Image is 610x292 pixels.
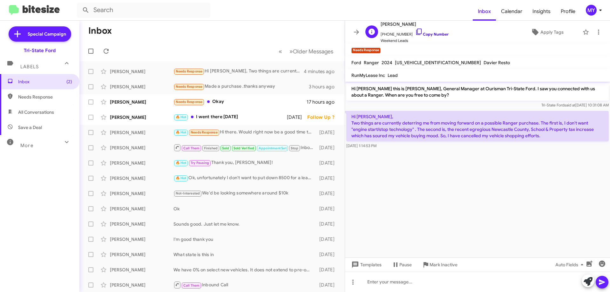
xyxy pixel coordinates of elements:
a: Calendar [496,2,527,21]
div: [PERSON_NAME] [110,190,173,197]
div: Hi there. Would right now be a good time to swing in to look at the 2 Ford explorers? My husband ... [173,129,316,136]
span: Finished [204,146,218,150]
span: Needs Response [176,69,203,73]
div: [PERSON_NAME] [110,251,173,258]
div: Okay [173,98,307,105]
div: 4 minutes ago [304,68,340,75]
div: [DATE] [316,221,340,227]
nav: Page navigation example [275,45,337,58]
div: [DATE] [316,175,340,181]
a: Copy Number [415,32,449,37]
input: Search [77,3,210,18]
div: [DATE] [316,236,340,242]
h1: Inbox [88,26,112,36]
span: « [279,47,282,55]
div: [DATE] [316,267,340,273]
span: [PERSON_NAME] [381,20,449,28]
div: Inbound Call [173,281,316,289]
p: Hi [PERSON_NAME], Two things are currently deterring me from moving forward on a possible Ranger ... [346,111,609,141]
span: 2024 [382,60,392,65]
span: Inbox [18,78,72,85]
span: Auto Fields [555,259,586,270]
a: Inbox [473,2,496,21]
span: [US_VEHICLE_IDENTIFICATION_NUMBER] [395,60,481,65]
div: [PERSON_NAME] [110,129,173,136]
button: Next [286,45,337,58]
span: Needs Response [176,85,203,89]
span: All Conversations [18,109,54,115]
div: [PERSON_NAME] [110,282,173,288]
span: Pause [399,259,412,270]
span: Try Pausing [191,161,209,165]
span: Special Campaign [28,31,66,37]
div: [PERSON_NAME] [110,221,173,227]
span: 🔥 Hot [176,130,186,134]
button: Pause [387,259,417,270]
div: [PERSON_NAME] [110,99,173,105]
span: Needs Response [191,130,218,134]
span: Needs Response [18,94,72,100]
span: Ford [351,60,361,65]
button: Mark Inactive [417,259,463,270]
span: Call Them [183,146,200,150]
a: Profile [556,2,580,21]
span: » [289,47,293,55]
button: Apply Tags [514,26,579,38]
div: Sounds good. Just let me know. [173,221,316,227]
div: What state is this in [173,251,316,258]
div: [PERSON_NAME] [110,68,173,75]
span: Not-Interested [176,191,200,195]
div: [PERSON_NAME] [110,206,173,212]
div: We have 0% on select new vehicles. It does not extend to pre-owned, unfortunately. [173,267,316,273]
span: Davier Resto [484,60,510,65]
span: Save a Deal [18,124,42,131]
div: [DATE] [316,145,340,151]
div: Inbound Call [173,144,316,152]
span: 🔥 Hot [176,115,186,119]
div: [DATE] [287,114,307,120]
div: [PERSON_NAME] [110,267,173,273]
div: Follow Up ? [307,114,340,120]
a: Insights [527,2,556,21]
div: [DATE] [316,129,340,136]
div: Tri-State Ford [24,47,56,54]
div: MY [586,5,597,16]
span: Call Them [183,283,200,288]
div: Ok, unfortunately I don't want to put down 8500 for a lease. I just got off the phone with Chase ... [173,174,316,182]
div: 17 hours ago [307,99,340,105]
span: More [20,143,33,148]
span: Sold [222,146,229,150]
div: [DATE] [316,206,340,212]
a: Special Campaign [9,26,71,42]
span: Apply Tags [540,26,564,38]
button: Previous [275,45,286,58]
span: Tri-State Ford [DATE] 10:31:08 AM [541,103,609,107]
span: Lead [388,72,398,78]
div: [DATE] [316,251,340,258]
div: [DATE] [316,282,340,288]
span: Labels [20,64,39,70]
span: Mark Inactive [430,259,457,270]
span: Stop [291,146,298,150]
div: [DATE] [316,160,340,166]
div: [PERSON_NAME] [110,236,173,242]
div: 3 hours ago [309,84,340,90]
div: I'm good thank you [173,236,316,242]
span: (2) [66,78,72,85]
span: Ranger [364,60,379,65]
div: [PERSON_NAME] [110,160,173,166]
button: MY [580,5,603,16]
div: We'd be looking somewhere around $10k [173,190,316,197]
span: 🔥 Hot [176,176,186,180]
div: Thank you, [PERSON_NAME]! [173,159,316,166]
div: [PERSON_NAME] [110,84,173,90]
span: Appointment Set [259,146,287,150]
div: [PERSON_NAME] [110,114,173,120]
span: said at [564,103,575,107]
div: Ok [173,206,316,212]
p: Hi [PERSON_NAME] this is [PERSON_NAME], General Manager at Ourisman Tri-State Ford. I saw you con... [346,83,609,101]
